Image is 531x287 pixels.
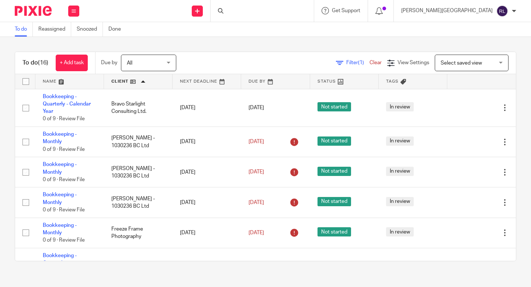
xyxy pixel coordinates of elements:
span: In review [386,197,414,206]
span: [DATE] [249,139,264,144]
span: 0 of 9 · Review File [43,147,85,152]
span: View Settings [398,60,429,65]
a: Snoozed [77,22,103,37]
span: In review [386,227,414,236]
img: Pixie [15,6,52,16]
td: [DATE] [173,218,241,248]
span: 0 of 9 · Review File [43,238,85,243]
img: svg%3E [496,5,508,17]
span: Tags [386,79,399,83]
td: [DATE] [173,157,241,187]
td: Freeze Frame Photography [104,218,173,248]
span: In review [386,102,414,111]
span: All [127,60,132,66]
a: Done [108,22,126,37]
span: (1) [358,60,364,65]
a: Bookkeeping - Monthly [43,132,77,144]
a: Bookkeeping - Quarterly - Calendar Year [43,94,91,114]
span: Not started [317,102,351,111]
span: Get Support [332,8,360,13]
a: Reassigned [38,22,71,37]
p: Due by [101,59,117,66]
span: (16) [38,60,48,66]
td: Bravo Starlight Consulting Ltd. [104,89,173,127]
td: [DATE] [173,187,241,218]
a: + Add task [56,55,88,71]
a: Bookkeeping - Monthly [43,162,77,174]
td: [PERSON_NAME] - 1030236 BC Ltd [104,127,173,157]
span: Not started [317,197,351,206]
p: [PERSON_NAME][GEOGRAPHIC_DATA] [401,7,493,14]
a: Clear [369,60,382,65]
span: In review [386,167,414,176]
span: [DATE] [249,170,264,175]
span: In review [386,136,414,146]
span: Select saved view [441,60,482,66]
td: [DATE] [173,127,241,157]
span: [DATE] [249,200,264,205]
span: Not started [317,227,351,236]
a: Bookkeeping - Quarterly - Jan/Apr/Jul/Oct - Copy [43,253,84,281]
span: 0 of 9 · Review File [43,177,85,182]
span: 0 of 9 · Review File [43,117,85,122]
span: [DATE] [249,105,264,110]
span: Filter [346,60,369,65]
a: To do [15,22,33,37]
a: Bookkeeping - Monthly [43,192,77,205]
h1: To do [22,59,48,67]
span: Not started [317,136,351,146]
td: [PERSON_NAME] - 1030236 BC Ltd [104,157,173,187]
td: [DATE] [173,89,241,127]
span: [DATE] [249,230,264,235]
td: [PERSON_NAME] - 1030236 BC Ltd [104,187,173,218]
a: Bookkeeping - Monthly [43,223,77,235]
span: Not started [317,167,351,176]
span: 0 of 9 · Review File [43,207,85,212]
